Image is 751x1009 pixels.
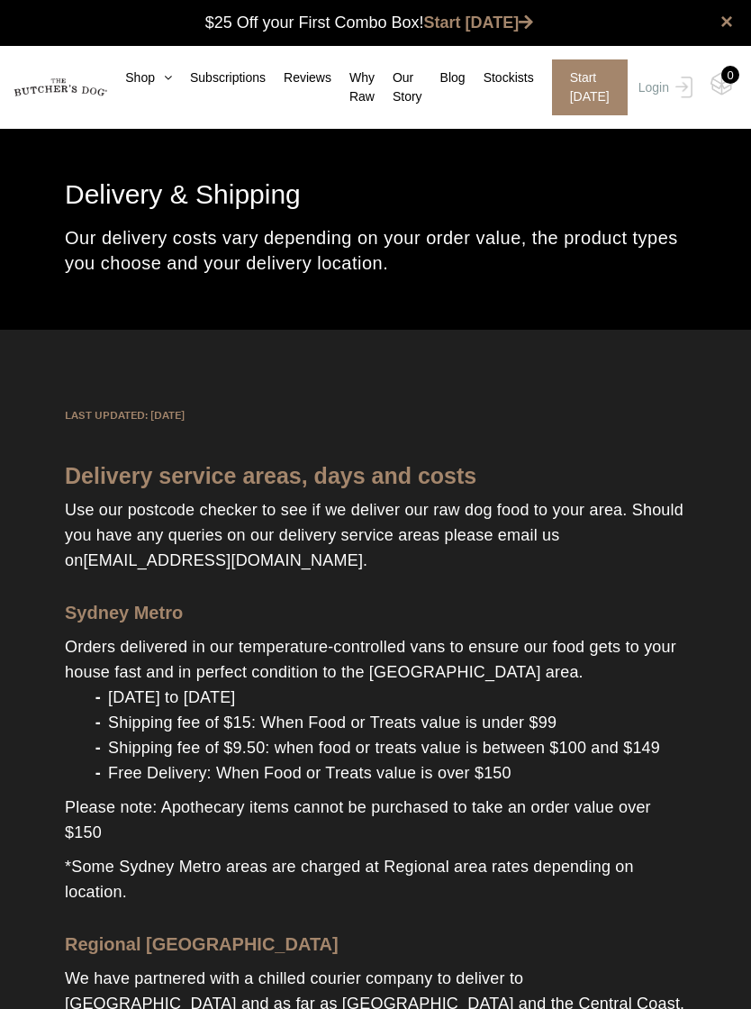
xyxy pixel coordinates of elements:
[634,59,692,115] a: Login
[65,463,686,488] p: Delivery service areas, days and costs
[107,68,172,87] a: Shop
[710,72,733,95] img: TBD_Cart-Empty.png
[65,225,686,276] p: Our delivery costs vary depending on your order value, the product types you choose and your deli...
[65,625,686,685] p: Orders delivered in our temperature-controlled vans to ensure our food gets to your house fast an...
[101,760,686,786] li: Free Delivery: When Food or Treats value is over $150
[534,59,634,115] a: Start [DATE]
[552,59,628,115] span: Start [DATE]
[65,932,686,957] p: Regional [GEOGRAPHIC_DATA]
[466,68,534,87] a: Stockists
[101,710,686,735] li: Shipping fee of $15: When Food or Treats value is under $99
[172,68,266,87] a: Subscriptions
[101,735,686,760] li: Shipping fee of $9.50: when food or treats value is between $100 and $149
[65,402,686,427] p: LAST UPDATED: [DATE]
[266,68,331,87] a: Reviews
[65,600,686,625] p: Sydney Metro
[65,488,686,573] p: Use our postcode checker to see if we deliver our raw dog food to your area. Should you have any ...
[720,11,733,32] a: close
[65,786,686,845] p: Please note: Apothecary items cannot be purchased to take an order value over $150
[101,685,686,710] li: [DATE] to [DATE]
[331,68,375,106] a: Why Raw
[721,66,739,84] div: 0
[375,68,422,106] a: Our Story
[65,845,686,904] p: *Some Sydney Metro areas are charged at Regional area rates depending on location.
[422,68,466,87] a: Blog
[424,14,534,32] a: Start [DATE]
[83,551,363,569] a: [EMAIL_ADDRESS][DOMAIN_NAME]
[65,173,686,216] h1: Delivery & Shipping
